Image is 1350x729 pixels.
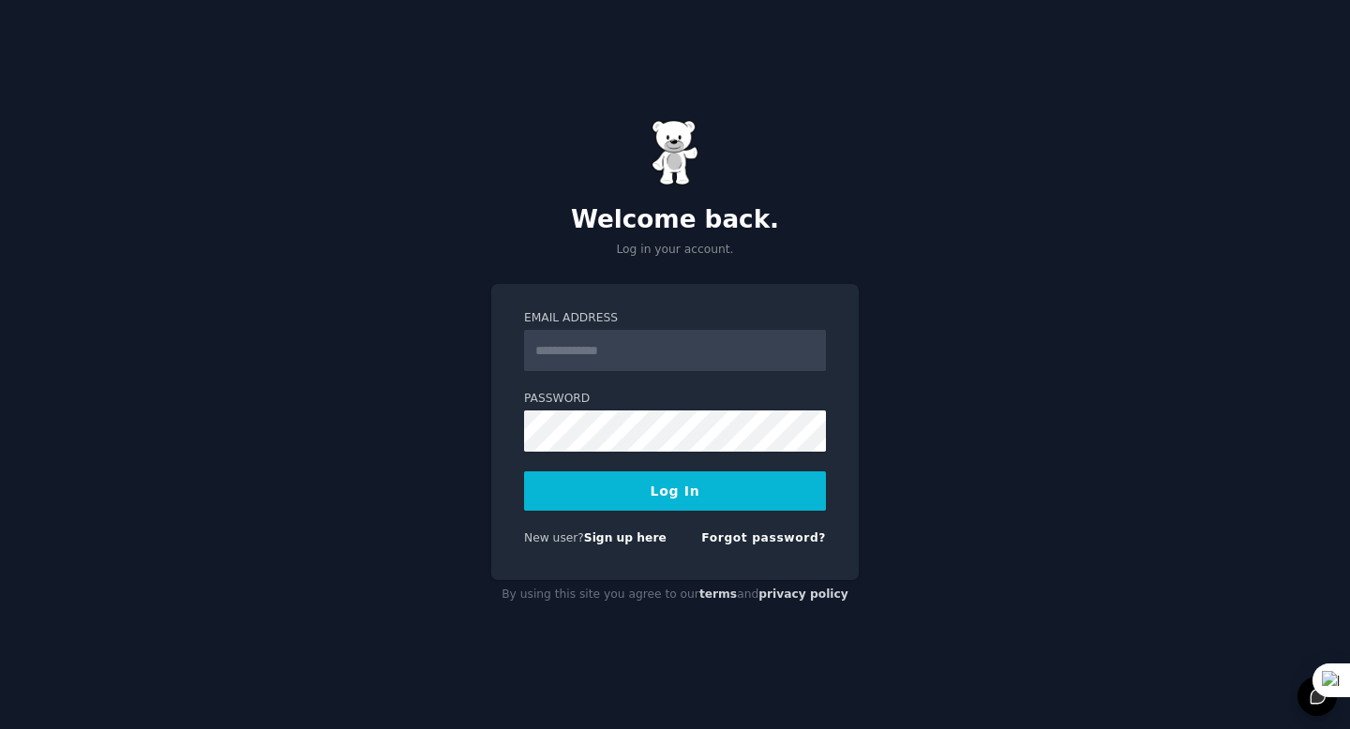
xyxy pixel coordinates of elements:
[524,391,826,408] label: Password
[491,580,859,610] div: By using this site you agree to our and
[699,588,737,601] a: terms
[652,120,698,186] img: Gummy Bear
[524,531,584,544] span: New user?
[758,588,848,601] a: privacy policy
[524,471,826,511] button: Log In
[701,531,826,544] a: Forgot password?
[491,242,859,259] p: Log in your account.
[491,205,859,235] h2: Welcome back.
[584,531,667,544] a: Sign up here
[524,310,826,327] label: Email Address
